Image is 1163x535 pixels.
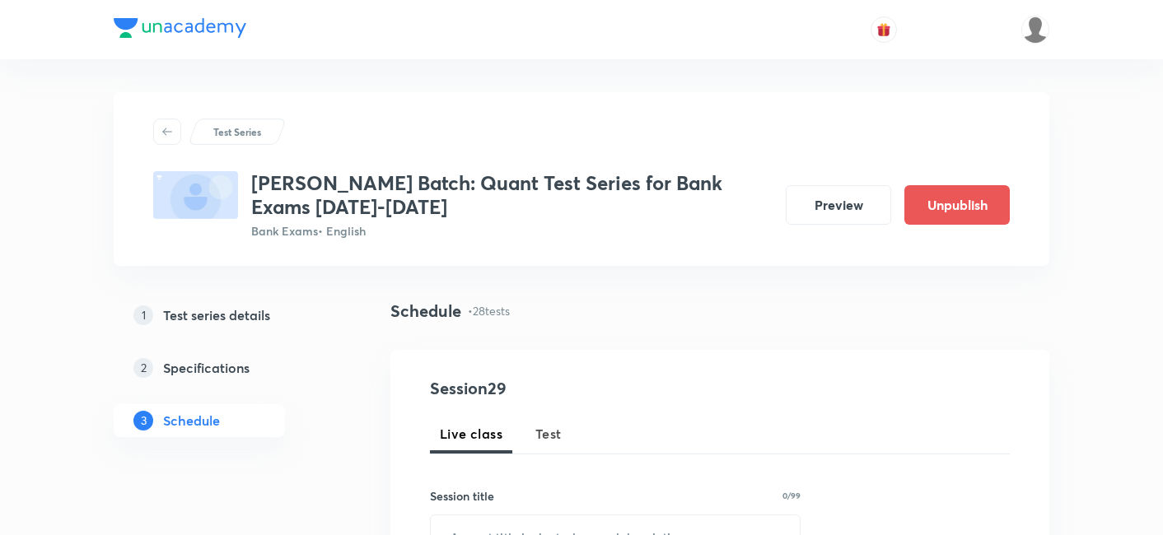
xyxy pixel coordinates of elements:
p: 0/99 [782,491,801,500]
p: 3 [133,411,153,430]
a: 1Test series details [114,299,338,332]
h3: [PERSON_NAME] Batch: Quant Test Series for Bank Exams [DATE]-[DATE] [251,171,773,219]
p: • 28 tests [468,302,510,319]
button: avatar [871,16,897,43]
h4: Schedule [390,299,461,323]
img: Drishti Chauhan [1021,16,1049,44]
button: Preview [786,185,891,225]
span: Live class [440,424,502,444]
p: Bank Exams • English [251,222,773,240]
h4: Session 29 [430,376,731,401]
h6: Session title [430,487,494,505]
img: avatar [876,22,891,37]
span: Test [535,424,562,444]
a: 2Specifications [114,351,338,384]
h5: Test series details [163,305,270,325]
h5: Specifications [163,358,250,378]
p: 2 [133,358,153,378]
h5: Schedule [163,411,220,430]
img: fallback-thumbnail.png [153,171,238,219]
button: Unpublish [904,185,1010,225]
p: Test Series [213,124,261,139]
a: Company Logo [114,18,246,42]
p: 1 [133,305,153,325]
img: Company Logo [114,18,246,38]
